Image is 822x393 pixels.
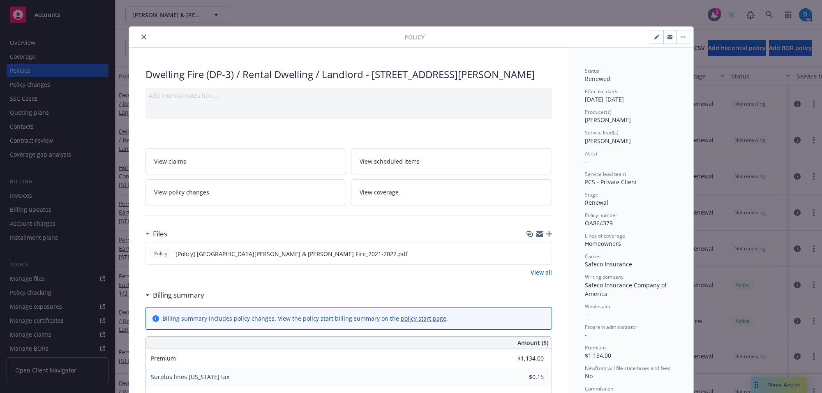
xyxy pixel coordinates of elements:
span: [PERSON_NAME] [585,116,631,124]
span: Premium [151,354,176,362]
h3: Files [153,229,167,239]
span: PCS - Private Client [585,178,637,186]
a: View all [531,268,552,277]
span: Writing company [585,273,623,280]
span: Premium [585,344,606,351]
span: [Policy] [GEOGRAPHIC_DATA][PERSON_NAME] & [PERSON_NAME] Fire_2021-2022.pdf [175,250,408,258]
a: View claims [145,148,346,174]
span: Amount ($) [517,338,548,347]
button: close [139,32,149,42]
input: 0.00 [495,371,549,383]
span: Lines of coverage [585,232,625,239]
span: Newfront will file state taxes and fees [585,365,670,372]
div: Add internal notes here... [149,91,549,100]
span: Renewal [585,199,608,206]
span: Renewed [585,75,610,83]
span: Effective dates [585,88,619,95]
button: preview file [541,250,548,258]
div: Billing summary includes policy changes. View the policy start billing summary on the . [162,314,448,323]
span: View policy changes [154,188,209,196]
span: [PERSON_NAME] [585,137,631,145]
span: Producer(s) [585,109,612,116]
input: 0.00 [495,352,549,365]
span: View claims [154,157,186,166]
span: Safeco Insurance Company of America [585,281,668,298]
span: Program administrator [585,324,637,331]
div: Billing summary [145,290,204,301]
span: Service lead(s) [585,129,619,136]
span: No [585,372,593,380]
span: Carrier [585,253,601,260]
span: Service lead team [585,171,626,178]
h3: Billing summary [153,290,204,301]
span: View scheduled items [360,157,420,166]
span: Surplus lines [US_STATE] tax [151,373,229,381]
span: Wholesaler [585,303,611,310]
div: Homeowners [585,239,677,248]
a: policy start page [401,314,446,322]
span: Status [585,67,599,74]
span: Safeco Insurance [585,260,632,268]
span: $1,134.00 [585,351,611,359]
span: Policy [404,33,425,42]
div: Dwelling Fire (DP-3) / Rental Dwelling / Landlord - [STREET_ADDRESS][PERSON_NAME] [145,67,552,81]
span: - [585,310,587,318]
span: - [585,157,587,165]
span: Policy number [585,212,617,219]
button: download file [528,250,534,258]
a: View scheduled items [351,148,552,174]
div: Files [145,229,167,239]
a: View coverage [351,179,552,205]
a: View policy changes [145,179,346,205]
span: View coverage [360,188,399,196]
span: Policy [152,250,169,257]
span: Stage [585,191,598,198]
div: [DATE] - [DATE] [585,88,677,104]
span: - [585,331,587,339]
span: Commission [585,385,613,392]
span: OA864379 [585,219,613,227]
span: AC(s) [585,150,597,157]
